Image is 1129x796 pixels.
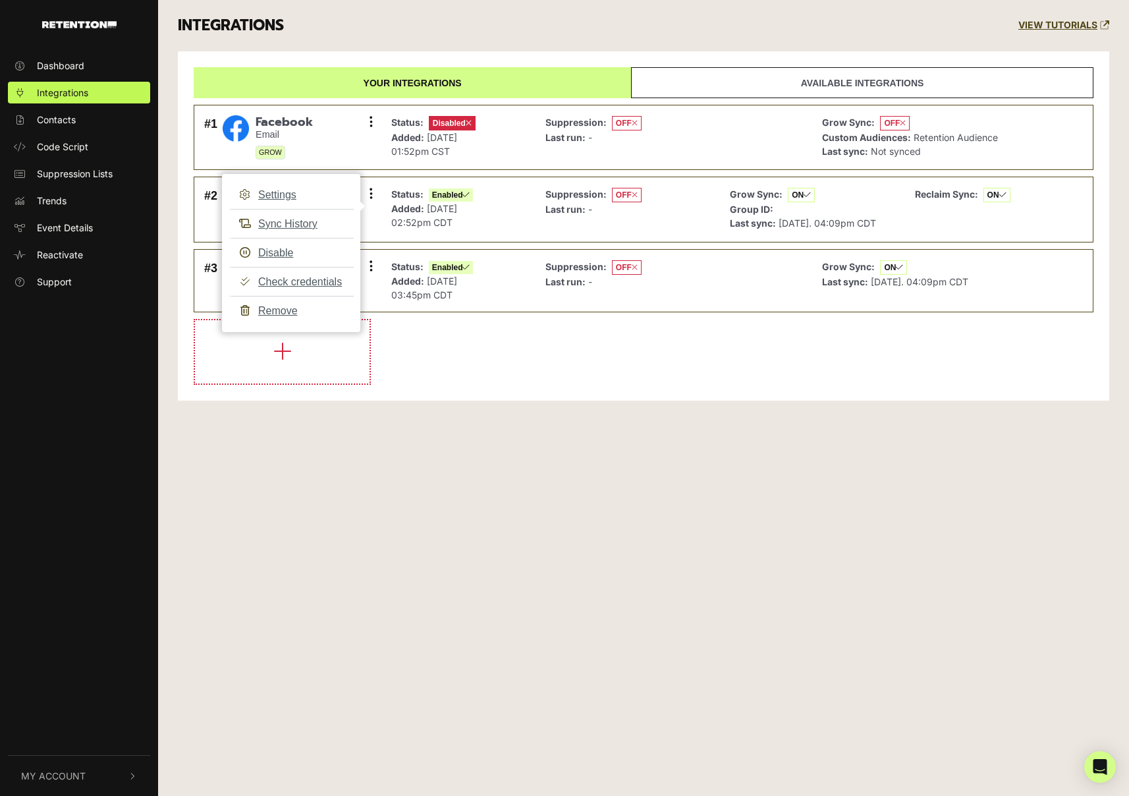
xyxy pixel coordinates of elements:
[8,109,150,130] a: Contacts
[391,132,457,157] span: [DATE] 01:52pm CST
[8,55,150,76] a: Dashboard
[37,275,72,289] span: Support
[730,188,783,200] strong: Grow Sync:
[8,244,150,266] a: Reactivate
[391,132,424,143] strong: Added:
[391,275,424,287] strong: Added:
[822,132,911,143] strong: Custom Audiences:
[730,204,773,215] strong: Group ID:
[1018,20,1109,31] a: VIEW TUTORIALS
[871,146,921,157] span: Not synced
[983,188,1010,202] span: ON
[204,187,217,232] div: #2
[194,67,631,98] a: Your integrations
[545,117,607,128] strong: Suppression:
[612,260,642,275] span: OFF
[545,204,586,215] strong: Last run:
[871,276,968,287] span: [DATE]. 04:09pm CDT
[631,67,1093,98] a: Available integrations
[37,140,88,154] span: Code Script
[178,16,284,35] h3: INTEGRATIONS
[229,296,354,326] a: Remove
[204,115,217,160] div: #1
[391,117,424,128] strong: Status:
[915,188,978,200] strong: Reclaim Sync:
[588,204,592,215] span: -
[545,261,607,272] strong: Suppression:
[545,132,586,143] strong: Last run:
[612,188,642,202] span: OFF
[37,194,67,208] span: Trends
[37,59,84,72] span: Dashboard
[429,116,476,130] span: Disabled
[822,146,868,157] strong: Last sync:
[8,271,150,293] a: Support
[545,188,607,200] strong: Suppression:
[37,86,88,99] span: Integrations
[223,115,249,142] img: Facebook
[612,116,642,130] span: OFF
[229,238,354,268] a: Disable
[37,248,83,262] span: Reactivate
[21,769,86,783] span: My Account
[880,116,910,130] span: OFF
[822,276,868,287] strong: Last sync:
[37,113,76,127] span: Contacts
[204,260,217,302] div: #3
[42,21,117,28] img: Retention.com
[8,756,150,796] button: My Account
[391,203,424,214] strong: Added:
[37,167,113,181] span: Suppression Lists
[391,261,424,272] strong: Status:
[429,261,474,274] span: Enabled
[822,117,875,128] strong: Grow Sync:
[229,209,354,239] a: Sync History
[229,181,354,210] a: Settings
[256,146,285,159] span: GROW
[229,267,354,297] a: Check credentials
[8,217,150,239] a: Event Details
[779,217,876,229] span: [DATE]. 04:09pm CDT
[914,132,998,143] span: Retention Audience
[1084,751,1116,783] div: Open Intercom Messenger
[391,188,424,200] strong: Status:
[788,188,815,202] span: ON
[37,221,93,235] span: Event Details
[880,260,907,275] span: ON
[822,261,875,272] strong: Grow Sync:
[545,276,586,287] strong: Last run:
[256,115,313,130] span: Facebook
[8,190,150,212] a: Trends
[588,276,592,287] span: -
[8,82,150,103] a: Integrations
[8,136,150,157] a: Code Script
[391,275,457,300] span: [DATE] 03:45pm CDT
[730,217,776,229] strong: Last sync:
[8,163,150,185] a: Suppression Lists
[256,129,313,140] small: Email
[429,188,474,202] span: Enabled
[588,132,592,143] span: -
